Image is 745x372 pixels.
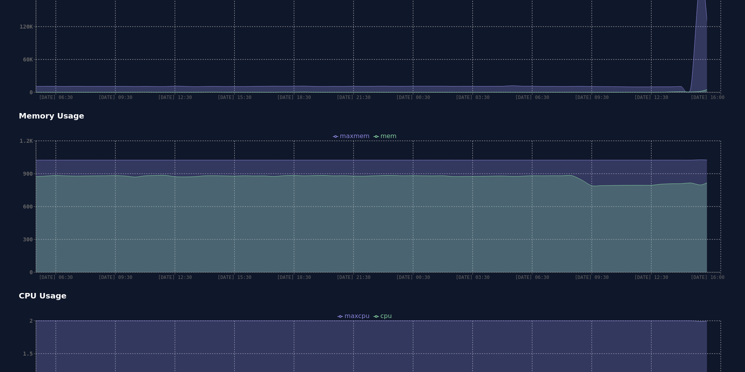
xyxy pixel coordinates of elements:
[158,275,192,280] tspan: [DATE] 12:30
[277,275,311,280] tspan: [DATE] 18:30
[23,350,33,357] tspan: 1.5
[158,95,192,100] tspan: [DATE] 12:30
[30,89,33,95] tspan: 0
[13,104,732,128] div: Memory Usage
[381,312,392,320] span: cpu
[99,95,133,100] tspan: [DATE] 09:30
[23,236,33,243] tspan: 300
[217,275,251,280] tspan: [DATE] 15:30
[217,95,251,100] tspan: [DATE] 15:30
[340,132,370,140] span: maxmem
[575,275,609,280] tspan: [DATE] 09:30
[277,95,311,100] tspan: [DATE] 18:30
[30,269,33,275] tspan: 0
[515,275,549,280] tspan: [DATE] 06:30
[396,95,430,100] tspan: [DATE] 00:30
[634,95,668,100] tspan: [DATE] 12:30
[99,275,133,280] tspan: [DATE] 09:30
[691,275,725,280] tspan: [DATE] 16:00
[575,95,609,100] tspan: [DATE] 09:30
[23,203,33,210] tspan: 600
[23,56,33,63] tspan: 60K
[337,95,371,100] tspan: [DATE] 21:30
[30,318,33,324] tspan: 2
[396,275,430,280] tspan: [DATE] 00:30
[39,95,73,100] tspan: [DATE] 06:30
[23,171,33,177] tspan: 900
[20,138,33,144] tspan: 1.2K
[515,95,549,100] tspan: [DATE] 06:30
[456,275,490,280] tspan: [DATE] 03:30
[691,95,725,100] tspan: [DATE] 16:00
[39,275,73,280] tspan: [DATE] 06:30
[634,275,668,280] tspan: [DATE] 12:30
[456,95,490,100] tspan: [DATE] 03:30
[381,132,397,140] span: mem
[337,275,371,280] tspan: [DATE] 21:30
[20,23,33,30] tspan: 120K
[13,284,732,307] div: CPU Usage
[345,312,370,320] span: maxcpu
